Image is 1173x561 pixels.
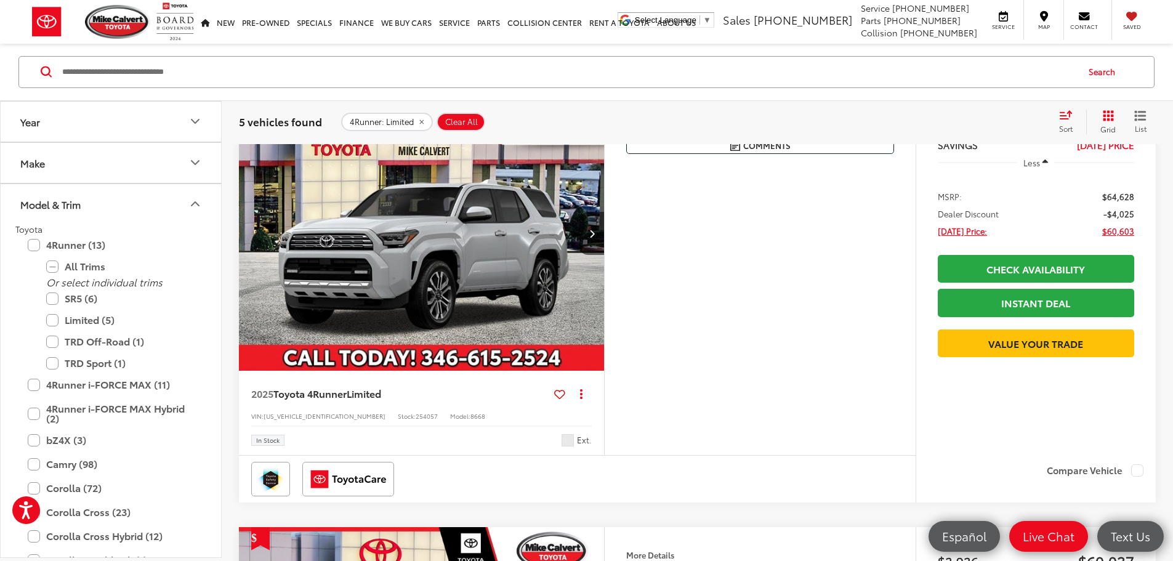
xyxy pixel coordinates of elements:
[46,310,194,331] label: Limited (5)
[699,15,700,25] span: ​
[938,208,999,220] span: Dealer Discount
[743,140,791,151] span: Comments
[1125,110,1156,134] button: List View
[938,190,962,203] span: MSRP:
[703,15,711,25] span: ▼
[626,137,894,154] button: Comments
[273,386,347,400] span: Toyota 4Runner
[188,197,203,212] div: Model & Trim
[1,143,222,183] button: MakeMake
[723,12,751,28] span: Sales
[938,329,1134,357] a: Value Your Trade
[256,437,280,443] span: In Stock
[46,288,194,310] label: SR5 (6)
[28,478,194,499] label: Corolla (72)
[1017,528,1081,544] span: Live Chat
[1,184,222,224] button: Model & TrimModel & Trim
[238,96,605,371] div: 2025 Toyota 4Runner Limited 0
[46,353,194,374] label: TRD Sport (1)
[347,386,381,400] span: Limited
[1100,124,1116,134] span: Grid
[61,57,1077,87] input: Search by Make, Model, or Keyword
[990,23,1017,31] span: Service
[900,26,977,39] span: [PHONE_NUMBER]
[1097,521,1164,552] a: Text Us
[570,383,592,405] button: Actions
[20,198,81,210] div: Model & Trim
[46,256,194,278] label: All Trims
[1009,521,1088,552] a: Live Chat
[46,331,194,353] label: TRD Off-Road (1)
[892,2,969,14] span: [PHONE_NUMBER]
[1030,23,1057,31] span: Map
[1102,190,1134,203] span: $64,628
[1118,23,1145,31] span: Saved
[251,527,270,551] span: Get Price Drop Alert
[264,411,385,421] span: [US_VEHICLE_IDENTIFICATION_NUMBER]
[1059,123,1073,134] span: Sort
[398,411,416,421] span: Stock:
[85,5,150,39] img: Mike Calvert Toyota
[938,225,987,237] span: [DATE] Price:
[28,374,194,396] label: 4Runner i-FORCE MAX (11)
[470,411,485,421] span: 8668
[188,115,203,129] div: Year
[1134,123,1147,134] span: List
[20,116,40,127] div: Year
[350,117,414,127] span: 4Runner: Limited
[188,156,203,171] div: Make
[46,275,163,289] i: Or select individual trims
[28,430,194,451] label: bZ4X (3)
[251,386,273,400] span: 2025
[577,434,592,446] span: Ext.
[305,464,392,494] img: ToyotaCare Mike Calvert Toyota Houston TX
[929,521,1000,552] a: Español
[1086,110,1125,134] button: Grid View
[450,411,470,421] span: Model:
[1047,464,1143,477] label: Compare Vehicle
[416,411,438,421] span: 254057
[28,526,194,547] label: Corolla Cross Hybrid (12)
[1053,110,1086,134] button: Select sort value
[861,14,881,26] span: Parts
[15,223,42,235] span: Toyota
[938,289,1134,317] a: Instant Deal
[28,235,194,256] label: 4Runner (13)
[754,12,852,28] span: [PHONE_NUMBER]
[626,551,894,559] h4: More Details
[28,398,194,430] label: 4Runner i-FORCE MAX Hybrid (2)
[239,114,322,129] span: 5 vehicles found
[562,434,574,446] span: Wind Chill Prl
[579,212,604,255] button: Next image
[730,140,740,151] img: Comments
[1103,208,1134,220] span: -$4,025
[28,502,194,523] label: Corolla Cross (23)
[445,117,478,127] span: Clear All
[238,96,605,371] img: 2025 Toyota 4Runner Limited
[1,102,222,142] button: YearYear
[580,389,582,398] span: dropdown dots
[1102,225,1134,237] span: $60,603
[884,14,961,26] span: [PHONE_NUMBER]
[1077,57,1133,87] button: Search
[341,113,433,131] button: remove 4Runner: Limited
[938,255,1134,283] a: Check Availability
[20,157,45,169] div: Make
[861,2,890,14] span: Service
[861,26,898,39] span: Collision
[437,113,485,131] button: Clear All
[1023,157,1040,168] span: Less
[936,528,993,544] span: Español
[254,464,288,494] img: Toyota Safety Sense Mike Calvert Toyota Houston TX
[28,454,194,475] label: Camry (98)
[251,387,549,400] a: 2025Toyota 4RunnerLimited
[1105,528,1156,544] span: Text Us
[1018,151,1055,174] button: Less
[1070,23,1098,31] span: Contact
[251,411,264,421] span: VIN:
[238,96,605,371] a: 2025 Toyota 4Runner Limited2025 Toyota 4Runner Limited2025 Toyota 4Runner Limited2025 Toyota 4Run...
